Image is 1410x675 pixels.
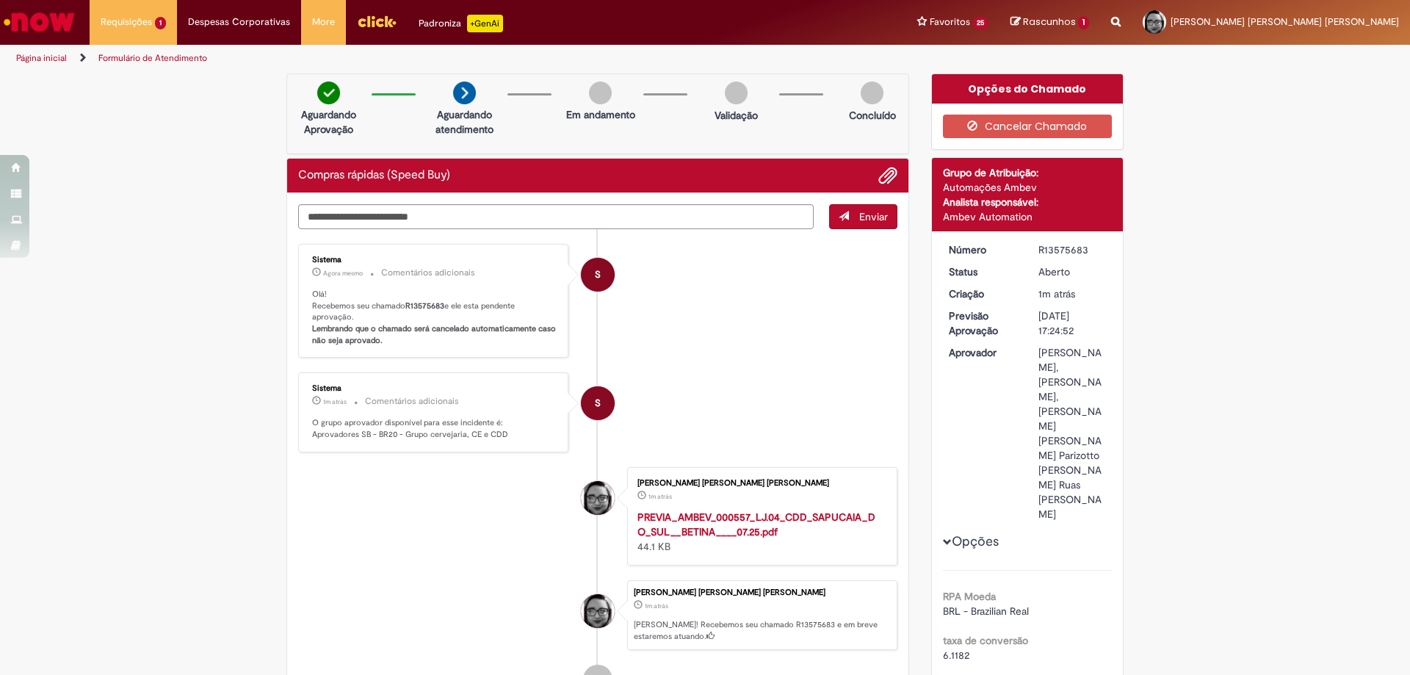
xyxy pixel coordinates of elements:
[323,269,363,278] span: Agora mesmo
[581,481,615,515] div: Christiane Pires Martins De Lima
[312,323,558,346] b: Lembrando que o chamado será cancelado automaticamente caso não seja aprovado.
[98,52,207,64] a: Formulário de Atendimento
[943,209,1113,224] div: Ambev Automation
[405,300,444,311] b: R13575683
[932,74,1124,104] div: Opções do Chamado
[467,15,503,32] p: +GenAi
[943,590,996,603] b: RPA Moeda
[298,169,450,182] h2: Compras rápidas (Speed Buy) Histórico de tíquete
[1171,15,1399,28] span: [PERSON_NAME] [PERSON_NAME] [PERSON_NAME]
[1038,264,1107,279] div: Aberto
[943,649,969,662] span: 6.1182
[298,204,814,229] textarea: Digite sua mensagem aqui...
[930,15,970,29] span: Favoritos
[1023,15,1076,29] span: Rascunhos
[365,395,459,408] small: Comentários adicionais
[312,289,557,347] p: Olá! Recebemos seu chamado e ele esta pendente aprovação.
[938,308,1028,338] dt: Previsão Aprovação
[317,82,340,104] img: check-circle-green.png
[943,195,1113,209] div: Analista responsável:
[595,257,601,292] span: S
[878,166,897,185] button: Adicionar anexos
[1038,287,1075,300] time: 29/09/2025 10:24:52
[589,82,612,104] img: img-circle-grey.png
[312,256,557,264] div: Sistema
[1038,287,1075,300] span: 1m atrás
[581,386,615,420] div: System
[381,267,475,279] small: Comentários adicionais
[1,7,77,37] img: ServiceNow
[1038,242,1107,257] div: R13575683
[938,345,1028,360] dt: Aprovador
[595,386,601,421] span: S
[323,397,347,406] span: 1m atrás
[1078,16,1089,29] span: 1
[312,15,335,29] span: More
[566,107,635,122] p: Em andamento
[849,108,896,123] p: Concluído
[648,492,672,501] span: 1m atrás
[1038,308,1107,338] div: [DATE] 17:24:52
[634,619,889,642] p: [PERSON_NAME]! Recebemos seu chamado R13575683 e em breve estaremos atuando.
[419,15,503,32] div: Padroniza
[861,82,883,104] img: img-circle-grey.png
[973,17,989,29] span: 25
[1010,15,1089,29] a: Rascunhos
[859,210,888,223] span: Enviar
[581,594,615,628] div: Christiane Pires Martins De Lima
[323,397,347,406] time: 29/09/2025 10:25:01
[648,492,672,501] time: 29/09/2025 10:24:49
[829,204,897,229] button: Enviar
[429,107,500,137] p: Aguardando atendimento
[11,45,929,72] ul: Trilhas de página
[645,602,668,610] time: 29/09/2025 10:24:52
[101,15,152,29] span: Requisições
[943,604,1029,618] span: BRL - Brazilian Real
[16,52,67,64] a: Página inicial
[357,10,397,32] img: click_logo_yellow_360x200.png
[581,258,615,292] div: System
[943,634,1028,647] b: taxa de conversão
[323,269,363,278] time: 29/09/2025 10:25:05
[1038,286,1107,301] div: 29/09/2025 10:24:52
[312,384,557,393] div: Sistema
[312,417,557,440] p: O grupo aprovador disponível para esse incidente é: Aprovadores SB - BR20 - Grupo cervejaria, CE ...
[938,264,1028,279] dt: Status
[637,510,875,538] a: PREVIA_AMBEV_000557_LJ.04_CDD_SAPUCAIA_DO_SUL__BETINA____07.25.pdf
[645,602,668,610] span: 1m atrás
[634,588,889,597] div: [PERSON_NAME] [PERSON_NAME] [PERSON_NAME]
[943,165,1113,180] div: Grupo de Atribuição:
[453,82,476,104] img: arrow-next.png
[293,107,364,137] p: Aguardando Aprovação
[943,180,1113,195] div: Automações Ambev
[725,82,748,104] img: img-circle-grey.png
[943,115,1113,138] button: Cancelar Chamado
[155,17,166,29] span: 1
[938,242,1028,257] dt: Número
[938,286,1028,301] dt: Criação
[1038,345,1107,521] div: [PERSON_NAME], [PERSON_NAME], [PERSON_NAME] [PERSON_NAME] Parizotto [PERSON_NAME] Ruas [PERSON_NAME]
[188,15,290,29] span: Despesas Corporativas
[637,479,882,488] div: [PERSON_NAME] [PERSON_NAME] [PERSON_NAME]
[298,580,897,651] li: Christiane Pires Martins De Lima
[715,108,758,123] p: Validação
[637,510,882,554] div: 44.1 KB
